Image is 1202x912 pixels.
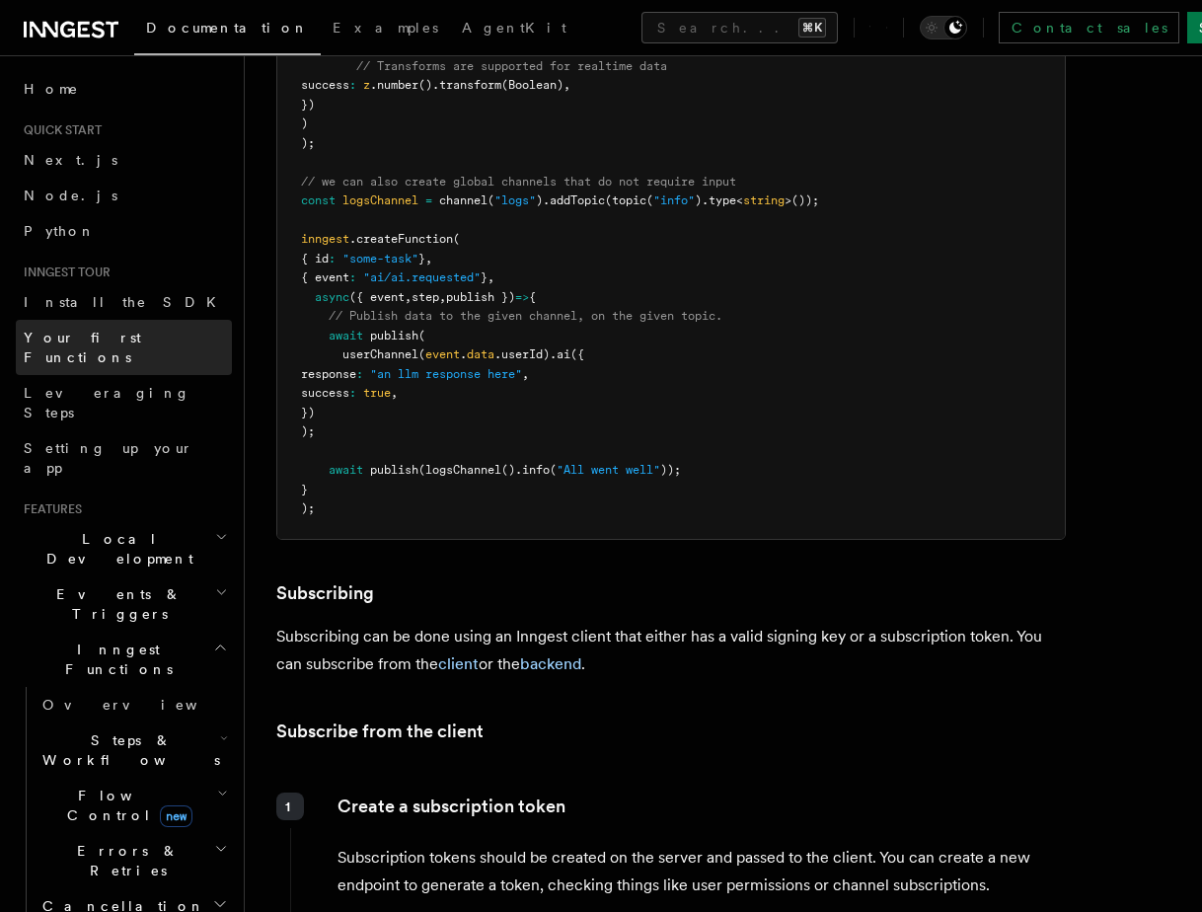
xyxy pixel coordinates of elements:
[363,386,391,400] span: true
[920,16,967,39] button: Toggle dark mode
[301,98,315,112] span: })
[412,290,439,304] span: step
[425,463,501,477] span: logsChannel
[134,6,321,55] a: Documentation
[342,252,418,266] span: "some-task"
[329,463,363,477] span: await
[301,136,315,150] span: );
[425,193,432,207] span: =
[301,501,315,515] span: );
[301,116,308,130] span: )
[342,193,418,207] span: logsChannel
[605,193,612,207] span: (
[488,270,494,284] span: ,
[301,483,308,496] span: }
[276,623,1066,678] p: Subscribing can be done using an Inngest client that either has a valid signing key or a subscrip...
[481,270,488,284] span: }
[16,584,215,624] span: Events & Triggers
[16,529,215,569] span: Local Development
[785,193,819,207] span: >());
[146,20,309,36] span: Documentation
[563,78,570,92] span: ,
[16,430,232,486] a: Setting up your app
[16,320,232,375] a: Your first Functions
[405,290,412,304] span: ,
[418,463,425,477] span: (
[301,193,336,207] span: const
[24,330,141,365] span: Your first Functions
[338,844,1065,899] p: Subscription tokens should be created on the server and passed to the client. You can create a ne...
[301,406,315,419] span: })
[329,329,363,342] span: await
[550,463,557,477] span: (
[370,367,522,381] span: "an llm response here"
[543,193,605,207] span: .addTopic
[301,175,736,189] span: // we can also create global channels that do not require input
[501,78,563,92] span: (Boolean)
[24,385,190,420] span: Leveraging Steps
[702,193,736,207] span: .type
[16,632,232,687] button: Inngest Functions
[301,367,356,381] span: response
[660,463,681,477] span: ));
[35,786,217,825] span: Flow Control
[329,252,336,266] span: :
[24,188,117,203] span: Node.js
[418,329,425,342] span: (
[16,142,232,178] a: Next.js
[363,270,481,284] span: "ai/ai.requested"
[612,193,646,207] span: topic
[798,18,826,38] kbd: ⌘K
[356,59,667,73] span: // Transforms are supported for realtime data
[301,386,349,400] span: success
[743,193,785,207] span: string
[349,78,356,92] span: :
[160,805,192,827] span: new
[370,78,418,92] span: .number
[494,193,536,207] span: "logs"
[529,290,536,304] span: {
[536,193,543,207] span: )
[315,290,349,304] span: async
[24,79,79,99] span: Home
[16,71,232,107] a: Home
[16,122,102,138] span: Quick start
[349,386,356,400] span: :
[16,576,232,632] button: Events & Triggers
[550,347,570,361] span: .ai
[695,193,702,207] span: )
[329,309,722,323] span: // Publish data to the given channel, on the given topic.
[425,252,432,266] span: ,
[467,347,494,361] span: data
[16,265,111,280] span: Inngest tour
[16,213,232,249] a: Python
[418,252,425,266] span: }
[450,6,578,53] a: AgentKit
[446,290,515,304] span: publish })
[349,270,356,284] span: :
[342,347,418,361] span: userChannel
[16,178,232,213] a: Node.js
[557,463,660,477] span: "All went well"
[439,290,446,304] span: ,
[24,152,117,168] span: Next.js
[522,367,529,381] span: ,
[24,294,228,310] span: Install the SDK
[24,223,96,239] span: Python
[276,579,374,607] a: Subscribing
[570,347,584,361] span: ({
[460,347,467,361] span: .
[301,232,349,246] span: inngest
[646,193,653,207] span: (
[35,722,232,778] button: Steps & Workflows
[24,440,193,476] span: Setting up your app
[425,347,460,361] span: event
[16,375,232,430] a: Leveraging Steps
[736,193,743,207] span: <
[338,793,1065,820] p: Create a subscription token
[453,232,460,246] span: (
[276,793,304,820] div: 1
[356,367,363,381] span: :
[391,386,398,400] span: ,
[363,78,370,92] span: z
